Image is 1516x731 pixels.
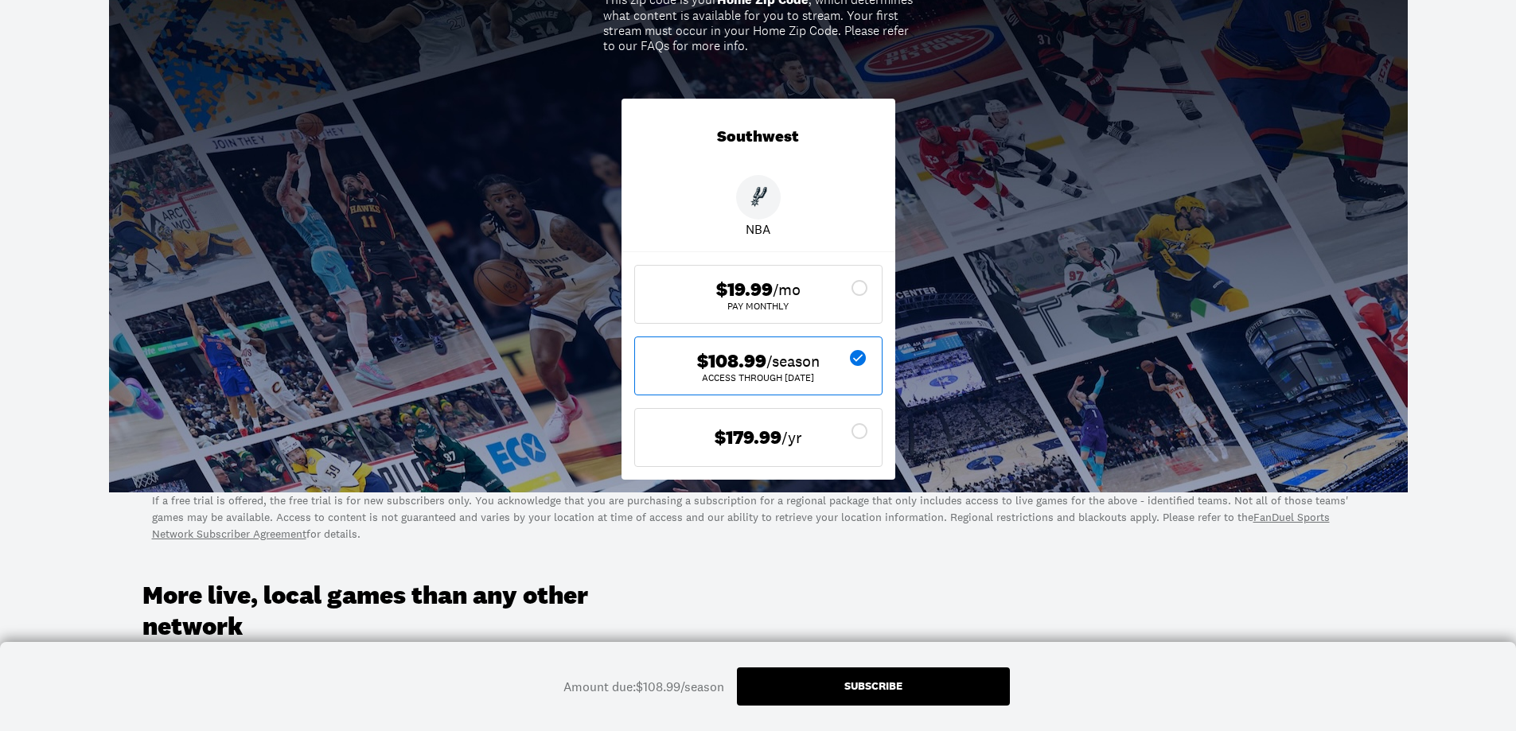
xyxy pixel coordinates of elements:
[716,278,773,301] span: $19.99
[648,373,869,383] div: ACCESS THROUGH [DATE]
[648,301,869,311] div: Pay Monthly
[622,99,895,175] div: Southwest
[142,581,660,642] h3: More live, local games than any other network
[766,350,820,372] span: /season
[773,278,801,301] span: /mo
[781,426,802,449] span: /yr
[746,220,770,239] p: NBA
[697,350,766,373] span: $108.99
[563,678,724,695] div: Amount due: $108.99/season
[152,492,1365,542] p: If a free trial is offered, the free trial is for new subscribers only. You acknowledge that you ...
[715,426,781,449] span: $179.99
[748,187,769,208] img: Spurs
[844,680,902,691] div: Subscribe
